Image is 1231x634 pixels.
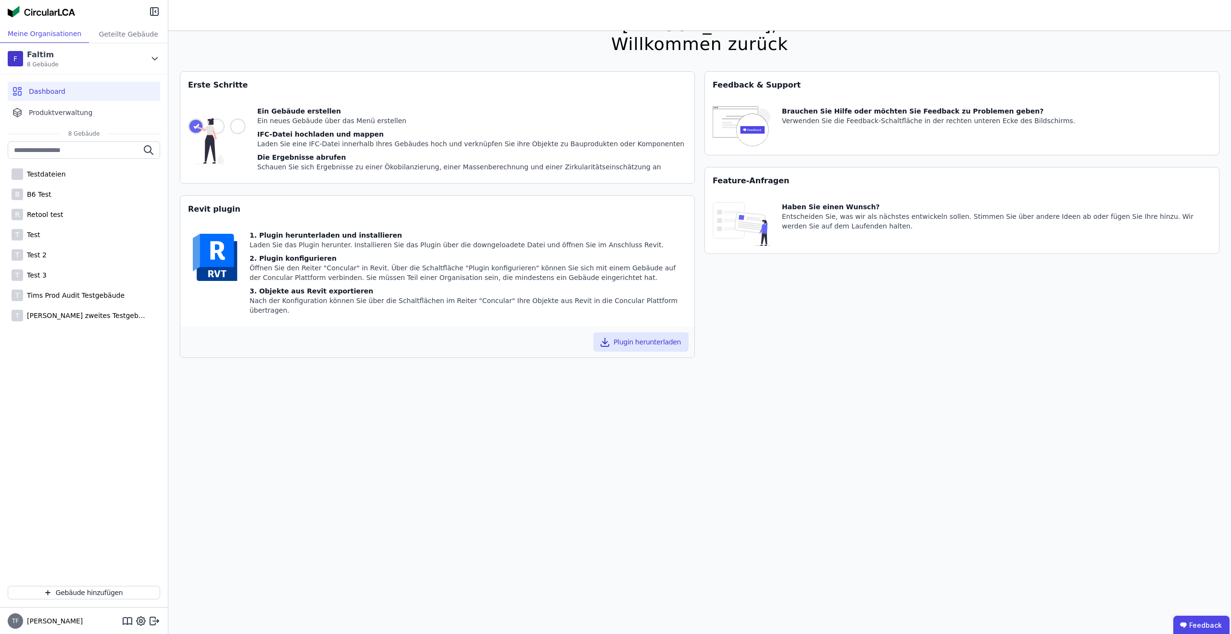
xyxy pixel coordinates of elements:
[12,229,23,241] div: T
[713,106,770,147] img: feedback-icon-HCTs5lye.svg
[29,108,92,117] span: Produktverwaltung
[12,189,23,200] div: B
[23,230,40,240] div: Test
[782,116,1075,126] div: Verwenden Sie die Feedback-Schaltfläche in der rechten unteren Ecke des Bildschirms.
[250,296,687,315] div: Nach der Konfiguration können Sie über die Schaltflächen im Reiter "Concular" Ihre Objekte aus Re...
[23,190,51,199] div: B6 Test
[180,72,694,99] div: Erste Schritte
[250,254,687,263] div: 2. Plugin konfigurieren
[713,202,770,246] img: feature_request_tile-UiXE1qGU.svg
[12,618,19,624] span: TF
[188,230,242,284] img: revit-YwGVQcbs.svg
[705,72,1219,99] div: Feedback & Support
[12,290,23,301] div: T
[257,129,684,139] div: IFC-Datei hochladen und mappen
[250,230,687,240] div: 1. Plugin herunterladen und installieren
[23,250,47,260] div: Test 2
[23,311,148,320] div: [PERSON_NAME] zweites Testgebäude
[12,310,23,321] div: T
[59,130,110,138] span: 8 Gebäude
[180,196,694,223] div: Revit plugin
[782,202,1211,212] div: Haben Sie einen Wunsch?
[782,106,1075,116] div: Brauchen Sie Hilfe oder möchten Sie Feedback zu Problemen geben?
[782,212,1211,231] div: Entscheiden Sie, was wir als nächstes entwickeln sollen. Stimmen Sie über andere Ideen ab oder fü...
[8,51,23,66] div: F
[257,162,684,172] div: Schauen Sie sich Ergebnisse zu einer Ökobilanzierung, einer Massenberechnung und einer Zirkularit...
[257,106,684,116] div: Ein Gebäude erstellen
[23,616,83,626] span: [PERSON_NAME]
[188,106,246,176] img: getting_started_tile-DrF_GRSv.svg
[23,291,125,300] div: Tims Prod Audit Testgebäude
[257,152,684,162] div: Die Ergebnisse abrufen
[23,210,63,219] div: Retool test
[257,139,684,149] div: Laden Sie eine IFC-Datei innerhalb Ihres Gebäudes hoch und verknüpfen Sie ihre Objekte zu Bauprod...
[89,25,168,43] div: Geteilte Gebäude
[705,167,1219,194] div: Feature-Anfragen
[12,269,23,281] div: T
[250,240,687,250] div: Laden Sie das Plugin herunter. Installieren Sie das Plugin über die downgeloadete Datei und öffne...
[257,116,684,126] div: Ein neues Gebäude über das Menü erstellen
[27,61,59,68] span: 8 Gebäude
[23,169,66,179] div: Testdateien
[12,209,23,220] div: R
[611,35,788,54] div: Willkommen zurück
[250,286,687,296] div: 3. Objekte aus Revit exportieren
[8,586,160,599] button: Gebäude hinzufügen
[250,263,687,282] div: Öffnen Sie den Reiter "Concular" in Revit. Über die Schaltfläche "Plugin konfigurieren" können Si...
[23,270,47,280] div: Test 3
[12,249,23,261] div: T
[29,87,65,96] span: Dashboard
[593,332,689,352] button: Plugin herunterladen
[27,49,59,61] div: Faltim
[8,6,75,17] img: Concular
